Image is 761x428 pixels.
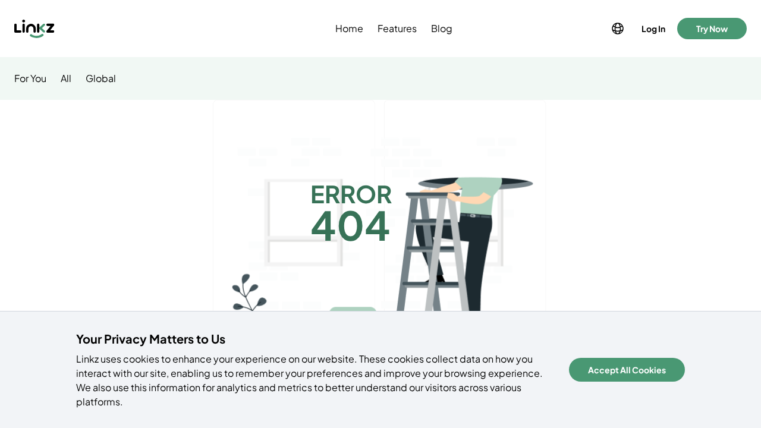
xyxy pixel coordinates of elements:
[76,352,555,409] p: Linkz uses cookies to enhance your experience on our website. These cookies collect data on how y...
[310,176,392,212] h1: ERROR
[183,100,579,395] img: error_illust
[86,71,116,86] a: Global
[378,21,417,36] span: Features
[76,331,555,347] h4: Your Privacy Matters to Us
[333,21,366,36] a: Home
[429,21,455,36] a: Blog
[639,20,668,37] button: Log In
[677,18,747,39] button: Try Now
[431,21,452,36] span: Blog
[14,71,46,86] a: For You
[310,195,391,254] h1: 404
[375,21,419,36] a: Features
[569,358,685,382] button: Accept All Cookies
[61,71,71,86] a: All
[14,19,55,38] img: Linkz logo
[335,21,363,36] span: Home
